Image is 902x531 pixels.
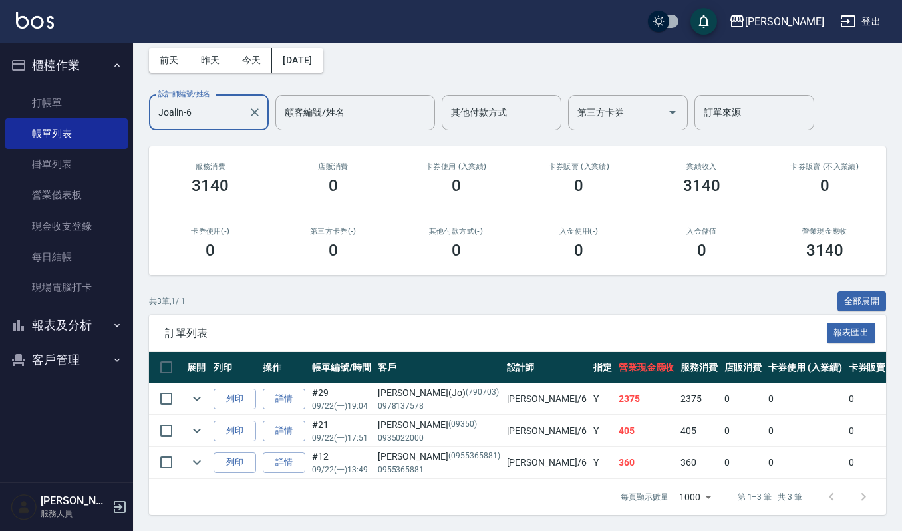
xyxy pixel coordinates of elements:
h3: 服務消費 [165,162,256,171]
div: 1000 [674,479,716,515]
td: 2375 [615,383,678,415]
a: 詳情 [263,389,305,409]
td: [PERSON_NAME] /6 [504,383,590,415]
button: expand row [187,421,207,441]
td: 0 [765,447,845,478]
td: [PERSON_NAME] /6 [504,447,590,478]
td: 0 [721,415,765,446]
div: [PERSON_NAME] [378,418,500,432]
th: 帳單編號/時間 [309,352,375,383]
h2: 第三方卡券(-) [288,227,379,236]
p: 第 1–3 筆 共 3 筆 [738,491,802,503]
a: 報表匯出 [827,326,876,339]
button: 登出 [835,9,886,34]
button: 前天 [149,48,190,73]
p: 09/22 (一) 19:04 [312,400,371,412]
button: 昨天 [190,48,231,73]
button: 列印 [214,421,256,441]
h3: 0 [697,241,706,260]
a: 詳情 [263,452,305,473]
h2: 入金使用(-) [533,227,625,236]
p: 每頁顯示數量 [621,491,669,503]
p: 0955365881 [378,464,500,476]
h5: [PERSON_NAME] [41,494,108,508]
a: 帳單列表 [5,118,128,149]
a: 營業儀表板 [5,180,128,210]
div: [PERSON_NAME] [745,13,824,30]
h3: 0 [329,241,338,260]
h3: 3140 [683,176,720,195]
td: [PERSON_NAME] /6 [504,415,590,446]
div: [PERSON_NAME] [378,450,500,464]
div: [PERSON_NAME](Jo) [378,386,500,400]
td: 405 [615,415,678,446]
button: Open [662,102,683,123]
h2: 入金儲值 [657,227,748,236]
img: Person [11,494,37,520]
th: 列印 [210,352,259,383]
h3: 0 [452,176,461,195]
span: 訂單列表 [165,327,827,340]
button: 列印 [214,389,256,409]
td: Y [590,383,615,415]
td: #21 [309,415,375,446]
td: Y [590,447,615,478]
button: 今天 [231,48,273,73]
p: 服務人員 [41,508,108,520]
h3: 0 [574,176,583,195]
button: Clear [245,103,264,122]
th: 客戶 [375,352,504,383]
p: 0978137578 [378,400,500,412]
th: 指定 [590,352,615,383]
button: 客戶管理 [5,343,128,377]
td: 0 [721,447,765,478]
button: 報表及分析 [5,308,128,343]
button: [PERSON_NAME] [724,8,829,35]
th: 操作 [259,352,309,383]
td: 2375 [677,383,721,415]
button: 全部展開 [837,291,887,312]
button: [DATE] [272,48,323,73]
h2: 其他付款方式(-) [410,227,502,236]
h2: 卡券販賣 (入業績) [533,162,625,171]
p: 共 3 筆, 1 / 1 [149,295,186,307]
td: 360 [615,447,678,478]
td: #29 [309,383,375,415]
button: expand row [187,452,207,472]
a: 每日結帳 [5,242,128,272]
td: #12 [309,447,375,478]
button: 報表匯出 [827,323,876,343]
th: 卡券使用 (入業績) [765,352,845,383]
button: expand row [187,389,207,409]
td: Y [590,415,615,446]
p: (790703) [466,386,499,400]
button: 櫃檯作業 [5,48,128,83]
td: 0 [765,383,845,415]
h2: 店販消費 [288,162,379,171]
th: 設計師 [504,352,590,383]
h2: 業績收入 [657,162,748,171]
label: 設計師編號/姓名 [158,89,210,99]
button: 列印 [214,452,256,473]
td: 405 [677,415,721,446]
th: 展開 [184,352,210,383]
a: 現場電腦打卡 [5,272,128,303]
a: 打帳單 [5,88,128,118]
h2: 卡券販賣 (不入業績) [779,162,870,171]
h2: 營業現金應收 [779,227,870,236]
h3: 0 [206,241,215,260]
a: 詳情 [263,421,305,441]
button: save [690,8,717,35]
p: 09/22 (一) 17:51 [312,432,371,444]
h3: 3140 [192,176,229,195]
a: 現金收支登錄 [5,211,128,242]
p: (09350) [448,418,477,432]
h3: 0 [820,176,829,195]
h2: 卡券使用 (入業績) [410,162,502,171]
th: 店販消費 [721,352,765,383]
img: Logo [16,12,54,29]
h3: 0 [452,241,461,260]
p: 09/22 (一) 13:49 [312,464,371,476]
th: 營業現金應收 [615,352,678,383]
td: 360 [677,447,721,478]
